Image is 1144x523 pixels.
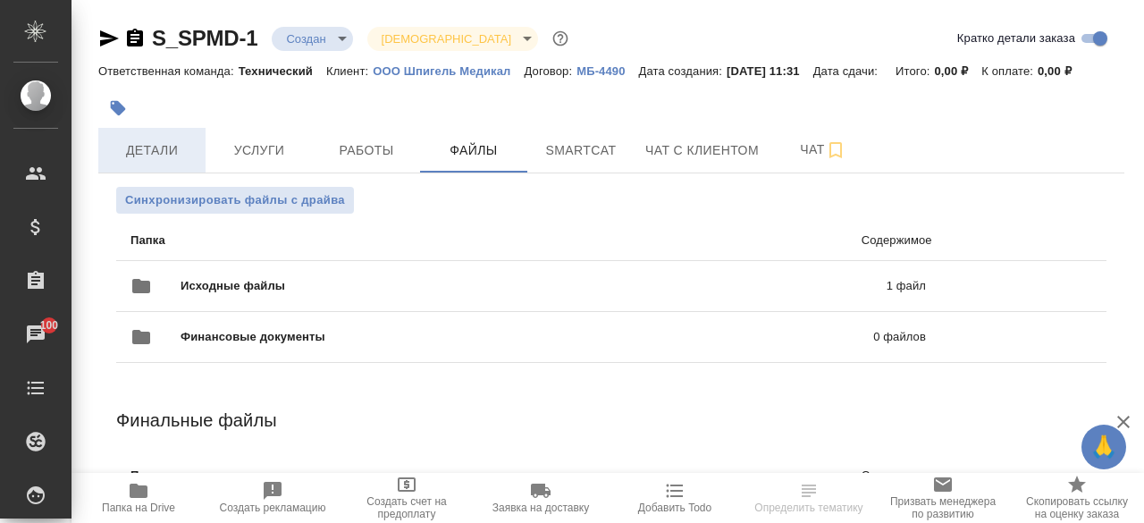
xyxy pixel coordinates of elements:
button: Скопировать ссылку на оценку заказа [1010,473,1144,523]
span: Чат [780,139,866,161]
p: Содержимое [513,467,931,485]
span: 🙏 [1089,428,1119,466]
span: Призвать менеджера по развитию [887,495,999,520]
p: 0,00 ₽ [934,64,981,78]
span: Файлы [431,139,517,162]
a: S_SPMD-1 [152,26,257,50]
p: Клиент: [326,64,373,78]
button: Призвать менеджера по развитию [876,473,1010,523]
button: Определить тематику [742,473,876,523]
span: Финансовые документы [181,328,599,346]
span: 100 [29,316,70,334]
a: 100 [4,312,67,357]
button: [DEMOGRAPHIC_DATA] [376,31,517,46]
a: ООО Шпигель Медикал [373,63,524,78]
p: МБ-4490 [576,64,638,78]
span: Определить тематику [754,502,862,514]
span: Синхронизировать файлы с драйва [125,191,345,209]
span: Скопировать ссылку на оценку заказа [1021,495,1133,520]
span: Создать счет на предоплату [350,495,463,520]
span: Финальные файлы [116,410,277,430]
p: Содержимое [513,232,931,249]
span: Кратко детали заказа [957,30,1075,47]
button: Доп статусы указывают на важность/срочность заказа [549,27,572,50]
span: Папка на Drive [102,502,175,514]
button: folder [120,265,163,308]
button: Скопировать ссылку [124,28,146,49]
p: 0,00 ₽ [1038,64,1085,78]
p: 1 файл [585,277,926,295]
button: Скопировать ссылку для ЯМессенджера [98,28,120,49]
span: Детали [109,139,195,162]
p: К оплате: [981,64,1038,78]
p: Дата сдачи: [813,64,882,78]
p: ООО Шпигель Медикал [373,64,524,78]
button: Создан [281,31,331,46]
button: Заявка на доставку [474,473,608,523]
span: Чат с клиентом [645,139,759,162]
button: 🙏 [1081,425,1126,469]
span: Услуги [216,139,302,162]
span: Заявка на доставку [492,502,589,514]
span: Исходные файлы [181,277,585,295]
button: Создать рекламацию [206,473,340,523]
button: Синхронизировать файлы с драйва [116,187,354,214]
button: Папка на Drive [71,473,206,523]
span: Smartcat [538,139,624,162]
p: Итого: [896,64,934,78]
p: Технический [239,64,326,78]
span: Работы [324,139,409,162]
p: Папка [130,467,513,485]
p: 0 файлов [599,328,926,346]
button: Добавить Todo [608,473,742,523]
p: Ответственная команда: [98,64,239,78]
button: Добавить тэг [98,89,138,128]
p: Договор: [525,64,577,78]
button: Создать счет на предоплату [340,473,474,523]
p: Дата создания: [639,64,727,78]
p: [DATE] 11:31 [727,64,813,78]
span: Добавить Todo [638,502,711,514]
a: МБ-4490 [576,63,638,78]
span: Создать рекламацию [220,502,326,514]
div: Создан [367,27,538,51]
svg: Подписаться [825,139,846,161]
div: Создан [272,27,352,51]
button: folder [120,316,163,359]
p: Папка [130,232,513,249]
